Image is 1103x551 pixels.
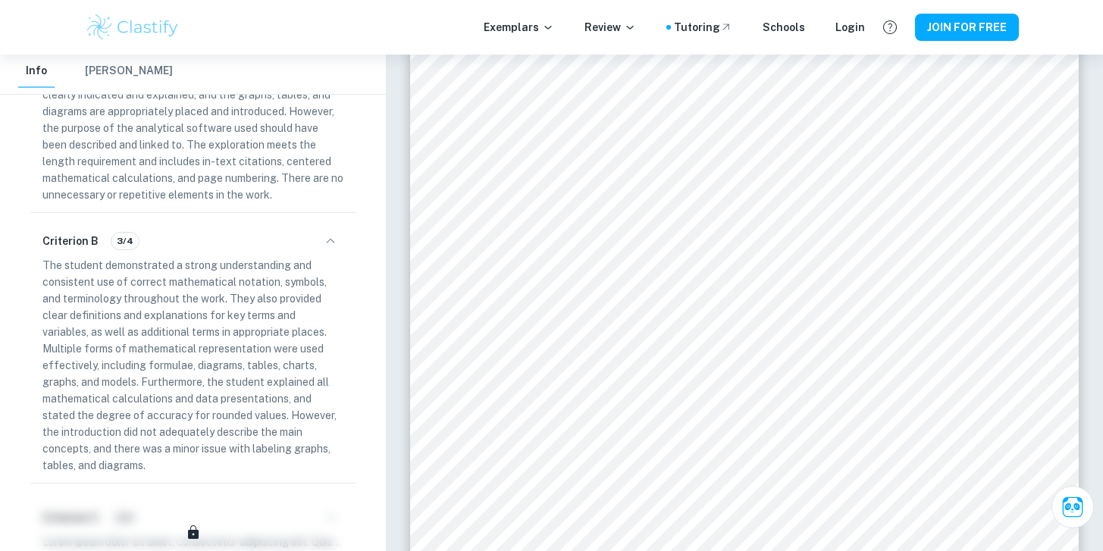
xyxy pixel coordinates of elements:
span: 3/4 [111,234,139,248]
h6: Criterion B [42,233,99,249]
button: Ask Clai [1051,486,1094,528]
a: Login [835,19,865,36]
p: The student demonstrated a strong understanding and consistent use of correct mathematical notati... [42,257,343,474]
button: [PERSON_NAME] [85,55,173,88]
p: Exemplars [484,19,554,36]
img: Clastify logo [85,12,181,42]
a: Schools [763,19,805,36]
button: JOIN FOR FREE [915,14,1019,41]
p: Review [584,19,636,36]
a: Tutoring [674,19,732,36]
button: Help and Feedback [877,14,903,40]
button: Info [18,55,55,88]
